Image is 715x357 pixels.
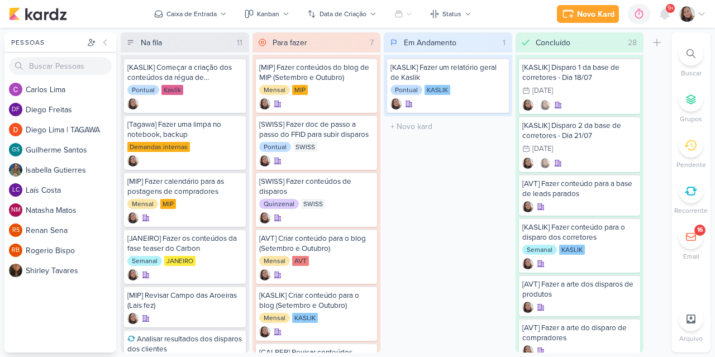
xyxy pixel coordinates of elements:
div: Criador(a): Sharlene Khoury [522,99,533,111]
div: Pontual [259,142,291,152]
p: NM [11,207,21,213]
img: Sharlene Khoury [522,201,533,212]
div: Criador(a): Sharlene Khoury [522,158,533,169]
div: KASLIK [425,85,450,95]
div: D i e g o F r e i t a s [26,104,116,116]
img: Sharlene Khoury [522,158,533,169]
p: Pendente [676,160,706,170]
div: Quinzenal [259,199,299,209]
img: kardz.app [9,7,67,21]
p: Email [683,251,699,261]
div: [AVT] Fazer a arte dos disparos de produtos [522,279,637,299]
div: [AVT] Fazer a arte do disparo de compradores [522,323,637,343]
div: Diego Freitas [9,103,22,116]
img: Sharlene Khoury [127,269,139,280]
div: [KASLIK] Criar conteúdo para o blog (Setembro e Outubro) [259,291,374,311]
div: Laís Costa [9,183,22,197]
img: Sharlene Khoury [522,258,533,269]
div: 7 [365,37,378,49]
div: Criador(a): Sharlene Khoury [390,98,402,110]
div: Criador(a): Sharlene Khoury [127,269,139,280]
div: N a t a s h a M a t o s [26,204,116,216]
div: [KASLIK] Disparo 1 da base de corretores - Dia 18/07 [522,63,637,83]
div: Criador(a): Sharlene Khoury [127,313,139,324]
div: 11 [232,37,247,49]
div: R e n a n S e n a [26,225,116,236]
img: Sharlene Khoury [127,98,139,110]
div: [Tagawa] Fazer uma limpa no notebook, backup [127,120,242,140]
div: [KASLIK] Fazer conteúdo para o disparo dos corretores [522,222,637,242]
div: Colaboradores: Sharlene Khoury [537,158,551,169]
img: Shirley Tavares [9,264,22,277]
div: Pontual [390,85,422,95]
div: Criador(a): Sharlene Khoury [522,258,533,269]
img: Sharlene Khoury [259,155,270,166]
img: Isabella Gutierres [9,163,22,177]
div: [DATE] [532,87,553,94]
div: R o g e r i o B i s p o [26,245,116,256]
div: I s a b e l l a G u t i e r r e s [26,164,116,176]
img: Carlos Lima [9,83,22,96]
div: Pontual [127,85,159,95]
li: Ctrl + F [671,41,711,78]
div: [AVT] Fazer conteúdo para a base de leads parados [522,179,637,199]
div: [AVT] Criar conteúdo para o blog (Setembro e Outubro) [259,234,374,254]
div: Criador(a): Sharlene Khoury [259,155,270,166]
div: [MIP] Fazer calendário para as postagens de compradores [127,177,242,197]
button: Novo Kard [557,5,619,23]
div: [SWISS] Fazer conteúdos de disparos [259,177,374,197]
div: Mensal [127,199,158,209]
div: Criador(a): Sharlene Khoury [259,212,270,223]
p: RS [12,227,20,234]
img: Sharlene Khoury [679,6,695,22]
div: Mensal [259,85,290,95]
div: Criador(a): Sharlene Khoury [127,212,139,223]
div: 1 [498,37,510,49]
div: Criador(a): Sharlene Khoury [522,302,533,313]
img: Sharlene Khoury [540,99,551,111]
p: LC [12,187,20,193]
input: + Novo kard [386,118,510,135]
div: Kaslik [161,85,183,95]
img: Sharlene Khoury [127,313,139,324]
p: Recorrente [674,206,708,216]
img: Sharlene Khoury [259,269,270,280]
div: C a r l o s L i m a [26,84,116,96]
div: Criador(a): Sharlene Khoury [127,155,139,166]
p: Buscar [681,68,702,78]
div: Criador(a): Sharlene Khoury [522,201,533,212]
div: 28 [623,37,641,49]
div: Criador(a): Sharlene Khoury [127,98,139,110]
div: D i e g o L i m a | T A G A W A [26,124,116,136]
img: Sharlene Khoury [522,302,533,313]
div: 16 [697,226,703,235]
p: Grupos [680,114,702,124]
p: DF [12,107,20,113]
div: JANEIRO [164,256,196,266]
p: Arquivo [679,334,703,344]
div: [MIP] Revisar Campo das Aroeiras (Lais fez) [127,291,242,311]
div: S h i r l e y T a v a r e s [26,265,116,277]
div: Semanal [127,256,162,266]
div: Analisar resultados dos disparos dos clientes [127,334,242,354]
div: MIP [160,199,176,209]
img: Sharlene Khoury [522,345,533,356]
div: SWISS [293,142,317,152]
img: Sharlene Khoury [259,212,270,223]
input: Buscar Pessoas [9,57,112,75]
img: Sharlene Khoury [127,155,139,166]
div: L a í s C o s t a [26,184,116,196]
div: Criador(a): Sharlene Khoury [259,326,270,337]
img: Sharlene Khoury [390,98,402,110]
p: RB [12,247,20,254]
div: Colaboradores: Sharlene Khoury [537,99,551,111]
div: Novo Kard [577,8,614,20]
div: Criador(a): Sharlene Khoury [522,345,533,356]
div: Renan Sena [9,223,22,237]
div: SWISS [301,199,325,209]
img: Sharlene Khoury [259,98,270,110]
div: Criador(a): Sharlene Khoury [259,98,270,110]
div: Natasha Matos [9,203,22,217]
div: Criador(a): Sharlene Khoury [259,269,270,280]
div: AVT [292,256,309,266]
